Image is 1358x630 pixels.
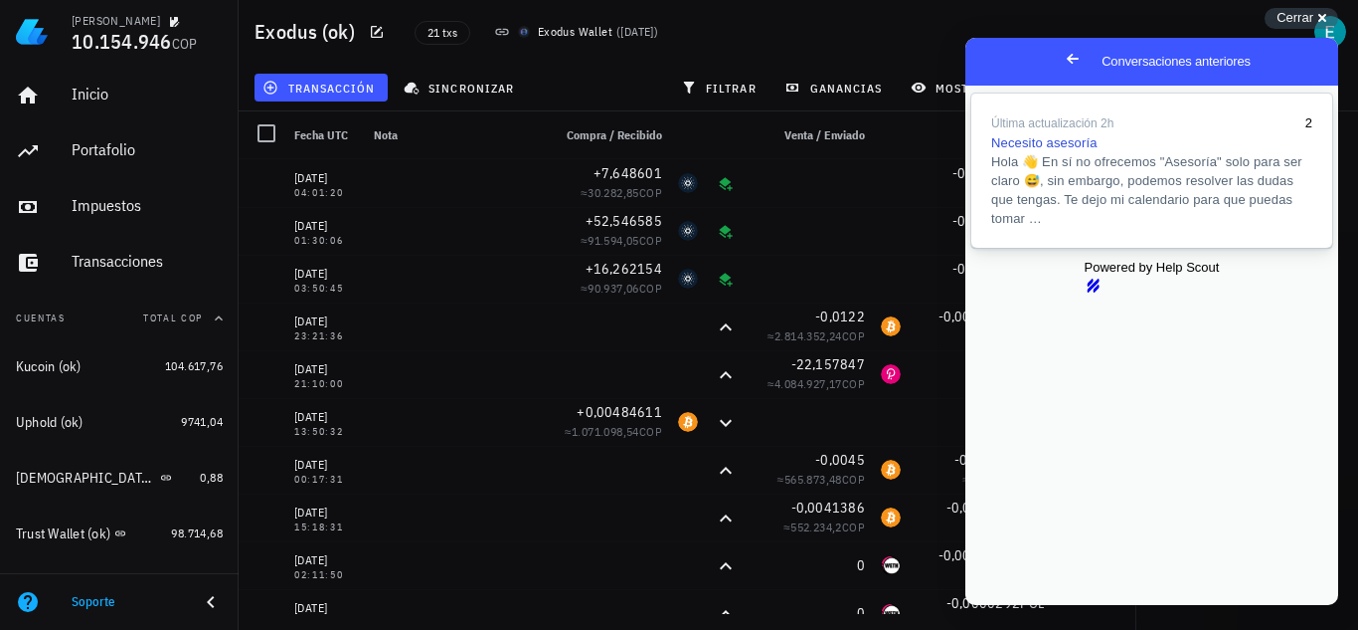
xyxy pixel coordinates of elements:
span: Cerrar [1276,10,1313,25]
span: COP [842,520,865,534]
span: ≈ [777,472,865,487]
span: ≈ [783,520,865,534]
div: Kucoin (ok) [16,358,82,375]
a: Uphold (ok) 9741,04 [8,398,231,446]
span: 0 [857,556,865,574]
div: [DATE] [294,168,358,188]
a: Transacciones [8,239,231,287]
span: Nota [374,127,398,142]
iframe: Help Scout Beacon - Live Chat, Contact Form, and Knowledge Base [965,38,1338,605]
span: 0 [857,604,865,622]
div: avatar [1314,16,1346,48]
span: -0,00001164 [938,308,1021,325]
div: Nota [366,111,543,159]
span: -0,00004068 [938,546,1021,564]
button: ganancias [776,74,895,102]
span: ≈ [962,472,1044,487]
div: BTC-icon [881,508,901,527]
span: -0,0122 [815,308,865,325]
span: -22,157847 [791,355,866,373]
div: [DATE] [294,264,358,284]
div: [DEMOGRAPHIC_DATA] (ok) [16,470,156,487]
a: Portafolio [8,127,231,175]
div: Impuestos [72,196,223,215]
span: 0,88 [200,470,223,485]
div: Soporte [72,594,183,610]
div: BTC-icon [881,460,901,480]
span: 565.873,48 [784,472,842,487]
div: 15:18:31 [294,523,358,532]
span: COP [639,281,662,296]
span: mostrar [915,80,993,96]
span: 98.714,68 [171,525,223,540]
span: COP [639,185,662,200]
a: Trust Wallet (ok) 98.714,68 [8,510,231,557]
span: 90.937,06 [588,281,639,296]
span: COP [639,424,662,439]
span: 21 txs [427,22,457,44]
span: -0,0000292 [946,594,1021,612]
div: 03:50:45 [294,284,358,294]
span: 104.617,76 [165,358,223,373]
span: [DATE] [620,24,653,39]
div: Comisión [909,111,1052,159]
div: Inicio [72,85,223,104]
div: DOT-icon [881,364,901,384]
div: 00:17:31 [294,475,358,485]
div: [DATE] [294,503,358,523]
span: ≈ [767,328,865,343]
div: ADA-icon [678,221,698,241]
span: 10.154.946 [72,28,172,55]
span: -0,0045 [815,451,865,469]
span: 30.282,85 [588,185,639,200]
span: 9741,04 [181,414,223,429]
a: Impuestos [8,183,231,231]
span: ≈ [767,376,865,391]
div: BTC-icon [678,412,698,432]
h1: Exodus (ok) [255,16,363,48]
span: -0,000142 [954,451,1020,469]
div: Transacciones [72,252,223,271]
span: ganancias [788,80,882,96]
span: transacción [266,80,375,96]
div: [DATE] [294,359,358,379]
span: 1.071.098,54 [572,424,639,439]
span: COP [842,328,865,343]
div: [DATE] [294,598,358,618]
span: 2.814.352,24 [774,328,842,343]
img: exodus [518,26,530,38]
button: CuentasTotal COP [8,295,231,342]
div: 04:01:20 [294,188,358,198]
div: ADA-icon [678,173,698,193]
div: WETH-icon [881,555,901,575]
a: Kucoin (ok) 104.617,76 [8,342,231,390]
button: filtrar [673,74,768,102]
div: Trust Wallet (ok) [16,525,110,542]
img: LedgiFi [16,16,48,48]
span: +7,648601 [594,164,662,182]
a: Inicio [8,72,231,119]
span: ≈ [565,424,662,439]
span: 4.084.927,17 [774,376,842,391]
button: mostrar [903,74,1005,102]
span: -0,0041386 [791,499,866,517]
span: -0,227174 [952,260,1018,278]
span: -0,0000385 [946,499,1021,517]
span: ≈ [581,233,662,248]
button: transacción [255,74,388,102]
div: [DATE] [294,407,358,427]
div: 01:30:06 [294,236,358,246]
button: sincronizar [396,74,527,102]
div: Exodus Wallet [538,22,612,42]
span: COP [172,35,198,53]
div: Portafolio [72,140,223,159]
span: -0,233854 [952,212,1018,230]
